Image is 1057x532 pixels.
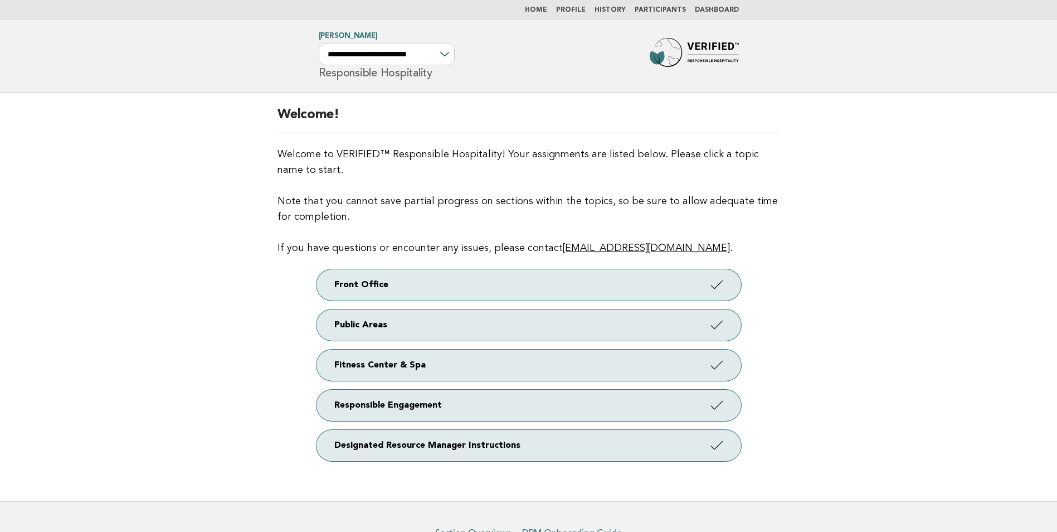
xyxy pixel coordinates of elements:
a: [PERSON_NAME] [319,32,378,40]
a: Home [525,7,547,13]
a: Fitness Center & Spa [316,350,741,381]
a: Participants [635,7,686,13]
a: Dashboard [695,7,739,13]
a: Designated Resource Manager Instructions [316,430,741,461]
h2: Welcome! [277,106,780,133]
a: Front Office [316,269,741,301]
a: [EMAIL_ADDRESS][DOMAIN_NAME] [563,243,730,253]
a: Public Areas [316,309,741,341]
a: Profile [556,7,586,13]
h1: Responsible Hospitality [319,33,455,79]
p: Welcome to VERIFIED™ Responsible Hospitality! Your assignments are listed below. Please click a t... [277,147,780,256]
a: Responsible Engagement [316,390,741,421]
a: History [595,7,626,13]
img: Forbes Travel Guide [650,38,739,74]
